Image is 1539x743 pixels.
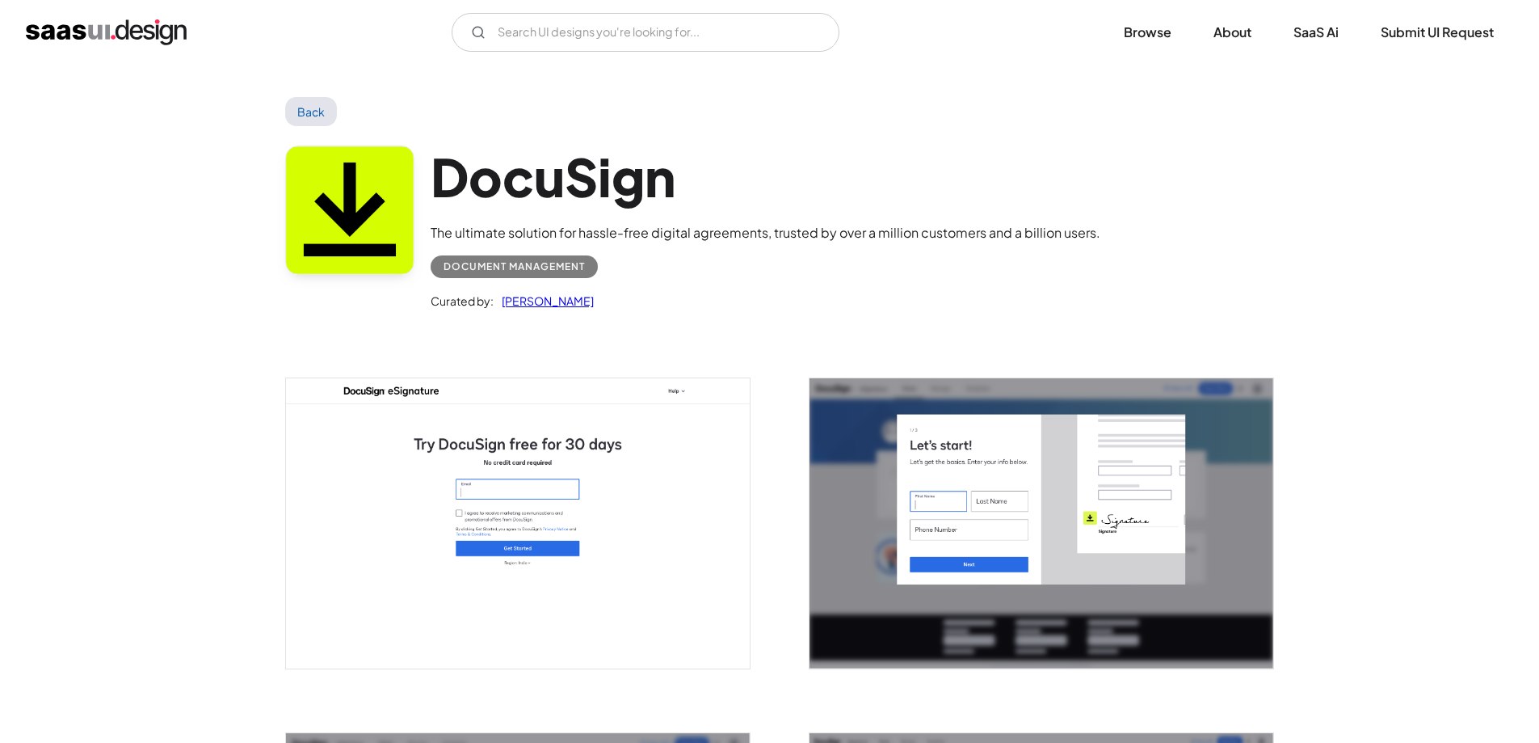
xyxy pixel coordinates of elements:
a: home [26,19,187,45]
a: Submit UI Request [1361,15,1513,50]
a: Back [285,97,338,126]
h1: DocuSign [431,146,1100,208]
img: 6423e2232ffd4ae52b2599be_Docusign%20Let%20start.png [809,378,1273,669]
a: open lightbox [809,378,1273,669]
a: Browse [1104,15,1191,50]
form: Email Form [452,13,839,52]
div: Document Management [444,257,585,277]
a: open lightbox [286,378,750,669]
a: SaaS Ai [1274,15,1358,50]
div: Curated by: [431,291,494,310]
a: About [1194,15,1271,50]
div: The ultimate solution for hassle-free digital agreements, trusted by over a million customers and... [431,223,1100,243]
input: Search UI designs you're looking for... [452,13,839,52]
img: 6423e2220ef2049abf135e87_Docusign%20Create%20your%20free%20account.png [286,378,750,669]
a: [PERSON_NAME] [494,291,594,310]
